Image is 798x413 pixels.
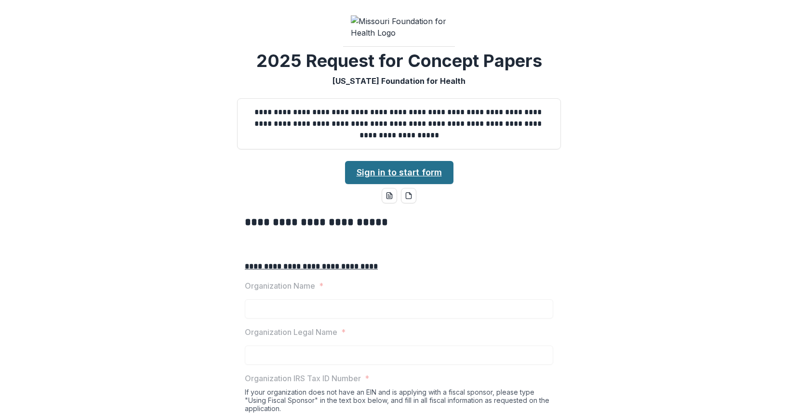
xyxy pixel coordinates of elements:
p: Organization Legal Name [245,326,337,338]
h2: 2025 Request for Concept Papers [256,51,542,71]
button: pdf-download [401,188,416,203]
a: Sign in to start form [345,161,453,184]
button: word-download [382,188,397,203]
p: Organization Name [245,280,315,292]
p: Organization IRS Tax ID Number [245,373,361,384]
img: Missouri Foundation for Health Logo [351,15,447,39]
p: [US_STATE] Foundation for Health [332,75,465,87]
